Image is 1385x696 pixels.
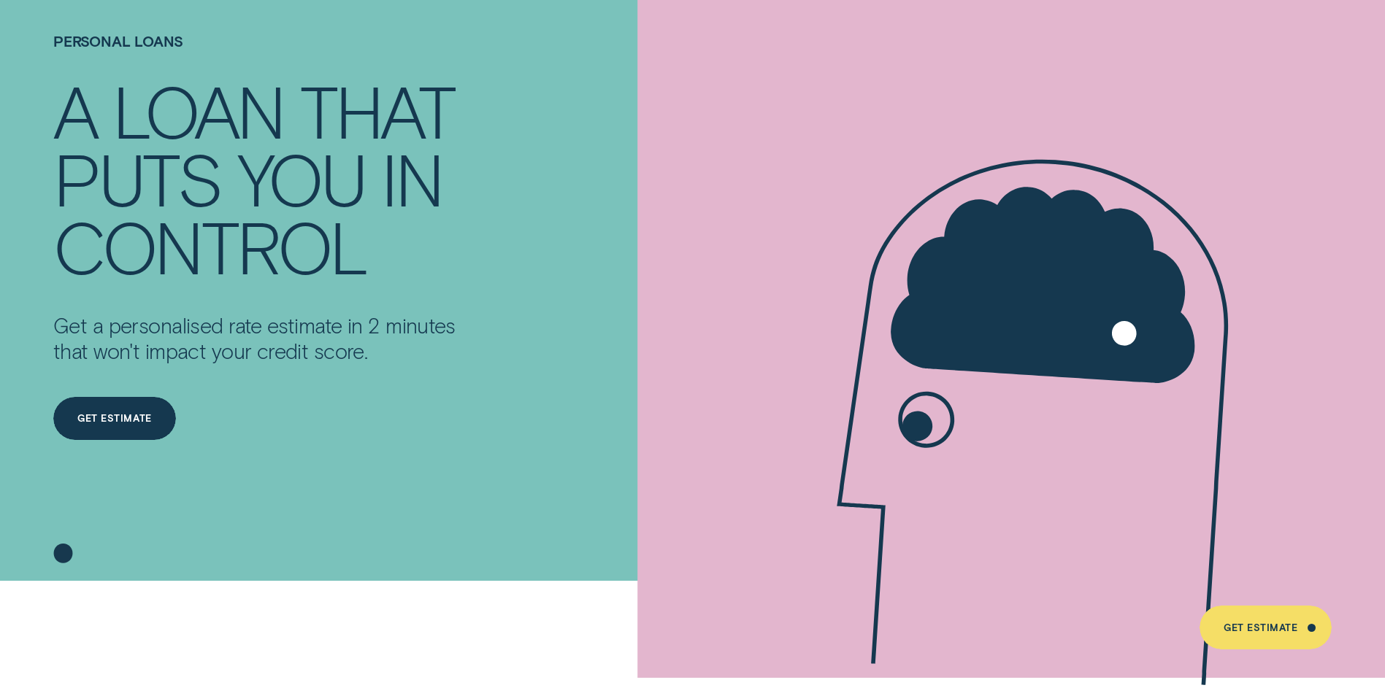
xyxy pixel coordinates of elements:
[53,33,473,77] h1: Personal Loans
[53,212,367,280] div: CONTROL
[112,77,283,144] div: LOAN
[53,312,473,365] p: Get a personalised rate estimate in 2 minutes that won't impact your credit score.
[53,77,473,279] h4: A LOAN THAT PUTS YOU IN CONTROL
[381,144,442,212] div: IN
[53,144,220,212] div: PUTS
[53,397,176,441] a: Get Estimate
[300,77,454,144] div: THAT
[237,144,365,212] div: YOU
[1200,606,1332,649] a: Get Estimate
[53,77,96,144] div: A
